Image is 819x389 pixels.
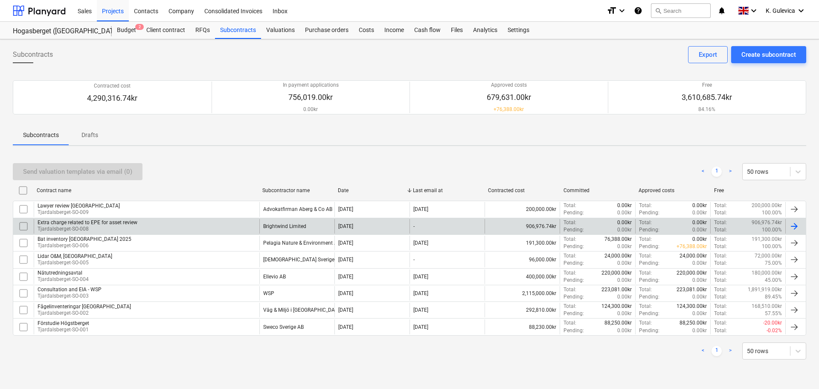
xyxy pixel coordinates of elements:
div: Income [379,22,409,39]
p: 168,510.00kr [752,303,782,310]
p: Total : [714,209,727,216]
p: 180,000.00kr [752,269,782,277]
p: 24,000.00kr [680,252,707,260]
p: Drafts [79,131,100,140]
a: Previous page [698,346,708,356]
p: 84.16% [682,106,732,113]
div: [DATE] [338,307,353,313]
i: keyboard_arrow_down [749,6,759,16]
p: 100.00% [762,226,782,234]
p: 220,000.00kr [677,269,707,277]
p: Total : [639,202,652,209]
p: Free [682,82,732,89]
p: Pending : [563,327,584,334]
a: Page 1 is your current page [712,167,722,177]
p: Total : [714,319,727,327]
p: Tjardalsberget-SO-001 [38,326,89,333]
p: 0.00kr [692,226,707,234]
div: Contract name [37,187,256,193]
div: [DATE] [338,290,353,296]
p: 4,290,316.74kr [87,93,137,103]
div: [DATE] [413,290,428,296]
p: Total : [714,202,727,209]
p: Tjardalsberget-SO-003 [38,292,102,300]
p: + 76,388.00kr [487,106,531,113]
i: Knowledge base [634,6,642,16]
i: notifications [717,6,726,16]
p: -0.02% [767,327,782,334]
div: Lawyer review [GEOGRAPHIC_DATA] [38,203,120,209]
p: 0.00kr [617,260,632,267]
span: 2 [135,24,144,30]
div: 400,000.00kr [485,269,560,284]
div: [DATE] [413,206,428,212]
p: 0.00kr [617,202,632,209]
a: Valuations [261,22,300,39]
div: Date [338,187,406,193]
p: 0.00kr [692,209,707,216]
a: Analytics [468,22,502,39]
p: 0.00kr [692,202,707,209]
p: Total : [714,269,727,277]
p: Total : [563,236,576,243]
p: 0.00kr [692,327,707,334]
span: Subcontracts [13,50,53,60]
p: Total : [639,219,652,226]
div: Väg & Miljö i Karlstad AB [263,307,350,313]
p: 0.00kr [692,236,707,243]
iframe: Chat Widget [776,348,819,389]
p: 0.00kr [617,277,632,284]
p: 223,081.00kr [677,286,707,293]
div: Committed [563,187,632,193]
div: 96,000.00kr [485,252,560,267]
div: Create subcontract [741,49,796,60]
a: Subcontracts [215,22,261,39]
div: Consultation and EIA - WSP [38,287,102,292]
p: 0.00kr [617,293,632,301]
p: 100.00% [762,209,782,216]
p: 75.00% [765,260,782,267]
p: 679,631.00kr [487,92,531,102]
div: Contracted cost [488,187,556,193]
div: 200,000.00kr [485,202,560,216]
p: Tjardalsberget-SO-008 [38,225,137,233]
p: Total : [714,277,727,284]
div: Client contract [141,22,190,39]
p: Total : [563,202,576,209]
p: Total : [639,252,652,260]
p: Total : [563,252,576,260]
p: Total : [639,269,652,277]
p: Total : [563,303,576,310]
div: 88,230.00kr [485,319,560,334]
div: [DATE] [413,240,428,246]
p: 89.45% [765,293,782,301]
a: Page 1 is your current page [712,346,722,356]
div: Nätutredningsavtal [38,270,89,276]
div: Files [446,22,468,39]
p: 0.00kr [692,219,707,226]
div: Pelagia Nature & Environment AB [263,240,340,246]
div: Brightwind Limited [263,223,306,229]
a: Next page [725,167,735,177]
p: Subcontracts [23,131,59,140]
p: Tjardalsberget-SO-009 [38,209,120,216]
div: RFQs [190,22,215,39]
p: 223,081.00kr [601,286,632,293]
p: Pending : [639,260,659,267]
p: 100.00% [762,243,782,250]
p: 1,891,919.00kr [748,286,782,293]
p: 124,300.00kr [677,303,707,310]
button: Search [651,3,711,18]
div: Advokatfirman Aberg & Co AB [263,206,332,212]
p: 0.00kr [617,226,632,234]
div: Costs [354,22,379,39]
p: Tjardalsberget-SO-005 [38,259,112,266]
p: 57.55% [765,310,782,317]
i: keyboard_arrow_down [796,6,806,16]
p: Pending : [563,277,584,284]
div: 292,810.00kr [485,303,560,317]
div: [DATE] [338,240,353,246]
p: Total : [563,219,576,226]
a: Previous page [698,167,708,177]
div: Free [714,187,782,193]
